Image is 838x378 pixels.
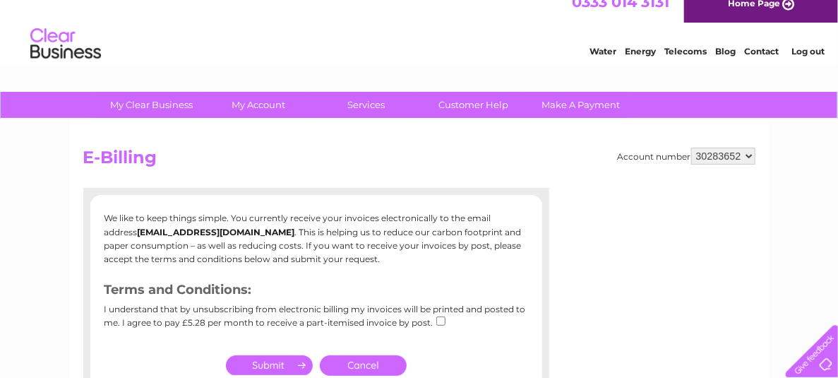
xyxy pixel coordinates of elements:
[572,7,669,25] a: 0333 014 3131
[83,148,755,175] h2: E-Billing
[200,92,317,118] a: My Account
[226,355,313,375] input: Submit
[791,60,825,71] a: Log out
[715,60,736,71] a: Blog
[415,92,532,118] a: Customer Help
[625,60,656,71] a: Energy
[308,92,424,118] a: Services
[104,211,528,266] p: We like to keep things simple. You currently receive your invoices electronically to the email ad...
[104,305,528,338] div: I understand that by unsubscribing from electronic billing my invoices will be printed and posted...
[744,60,779,71] a: Contact
[30,37,102,80] img: logo.png
[589,60,616,71] a: Water
[618,148,755,165] div: Account number
[320,355,407,376] a: Cancel
[93,92,210,118] a: My Clear Business
[86,8,753,69] div: Clear Business is a trading name of Verastar Limited (registered in [GEOGRAPHIC_DATA] No. 3667643...
[664,60,707,71] a: Telecoms
[104,280,528,305] h3: Terms and Conditions:
[138,227,295,237] b: [EMAIL_ADDRESS][DOMAIN_NAME]
[522,92,639,118] a: Make A Payment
